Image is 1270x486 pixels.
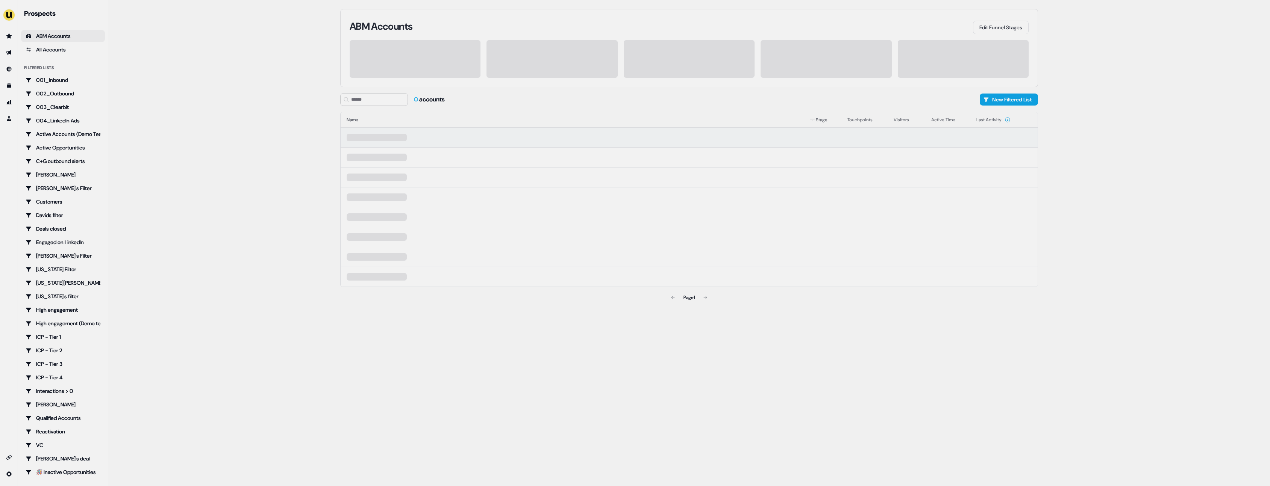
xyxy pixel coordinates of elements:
[21,236,105,248] a: Go to Engaged on LinkedIn
[26,117,100,124] div: 004_LinkedIn Ads
[21,344,105,356] a: Go to ICP - Tier 2
[26,211,100,219] div: Davids filter
[931,113,964,127] button: Active Time
[26,103,100,111] div: 003_Clearbit
[21,439,105,451] a: Go to VC
[26,347,100,354] div: ICP - Tier 2
[26,171,100,178] div: [PERSON_NAME]
[21,317,105,329] a: Go to High engagement (Demo testing)
[26,46,100,53] div: All Accounts
[21,182,105,194] a: Go to Charlotte's Filter
[21,74,105,86] a: Go to 001_Inbound
[26,130,100,138] div: Active Accounts (Demo Test)
[976,113,1011,127] button: Last Activity
[341,112,804,127] th: Name
[26,198,100,205] div: Customers
[21,223,105,235] a: Go to Deals closed
[24,9,105,18] div: Prospects
[21,304,105,316] a: Go to High engagement
[21,277,105,289] a: Go to Georgia Slack
[3,96,15,108] a: Go to attribution
[26,387,100,395] div: Interactions > 0
[21,371,105,383] a: Go to ICP - Tier 4
[980,94,1038,106] button: New Filtered List
[21,128,105,140] a: Go to Active Accounts (Demo Test)
[21,412,105,424] a: Go to Qualified Accounts
[26,320,100,327] div: High engagement (Demo testing)
[26,455,100,462] div: [PERSON_NAME]'s deal
[26,279,100,287] div: [US_STATE][PERSON_NAME]
[26,238,100,246] div: Engaged on LinkedIn
[3,80,15,92] a: Go to templates
[3,47,15,59] a: Go to outbound experience
[21,385,105,397] a: Go to Interactions > 0
[26,428,100,435] div: Reactivation
[26,306,100,314] div: High engagement
[414,95,445,104] div: accounts
[26,293,100,300] div: [US_STATE]'s filter
[3,468,15,480] a: Go to integrations
[810,116,835,124] div: Stage
[21,453,105,465] a: Go to yann's deal
[21,88,105,100] a: Go to 002_Outbound
[683,294,695,301] div: Page 1
[21,358,105,370] a: Go to ICP - Tier 3
[26,225,100,232] div: Deals closed
[26,333,100,341] div: ICP - Tier 1
[21,263,105,275] a: Go to Georgia Filter
[894,113,918,127] button: Visitors
[26,266,100,273] div: [US_STATE] Filter
[26,414,100,422] div: Qualified Accounts
[26,76,100,84] div: 001_Inbound
[26,360,100,368] div: ICP - Tier 3
[414,95,419,103] span: 0
[3,63,15,75] a: Go to Inbound
[26,441,100,449] div: VC
[21,398,105,411] a: Go to JJ Deals
[21,101,105,113] a: Go to 003_Clearbit
[21,30,105,42] a: ABM Accounts
[26,374,100,381] div: ICP - Tier 4
[26,144,100,151] div: Active Opportunities
[26,401,100,408] div: [PERSON_NAME]
[21,196,105,208] a: Go to Customers
[21,44,105,56] a: All accounts
[3,113,15,125] a: Go to experiments
[26,184,100,192] div: [PERSON_NAME]'s Filter
[21,426,105,438] a: Go to Reactivation
[21,209,105,221] a: Go to Davids filter
[21,466,105,478] a: Go to 🪅 Inactive Opportunities
[21,142,105,154] a: Go to Active Opportunities
[350,21,412,31] h3: ABM Accounts
[26,157,100,165] div: C+G outbound alerts
[21,169,105,181] a: Go to Charlotte Stone
[21,250,105,262] a: Go to Geneviève's Filter
[847,113,882,127] button: Touchpoints
[973,21,1029,34] button: Edit Funnel Stages
[21,290,105,302] a: Go to Georgia's filter
[3,30,15,42] a: Go to prospects
[24,65,54,71] div: Filtered lists
[26,32,100,40] div: ABM Accounts
[26,252,100,260] div: [PERSON_NAME]'s Filter
[21,115,105,127] a: Go to 004_LinkedIn Ads
[26,468,100,476] div: 🪅 Inactive Opportunities
[21,155,105,167] a: Go to C+G outbound alerts
[21,331,105,343] a: Go to ICP - Tier 1
[26,90,100,97] div: 002_Outbound
[3,451,15,463] a: Go to integrations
